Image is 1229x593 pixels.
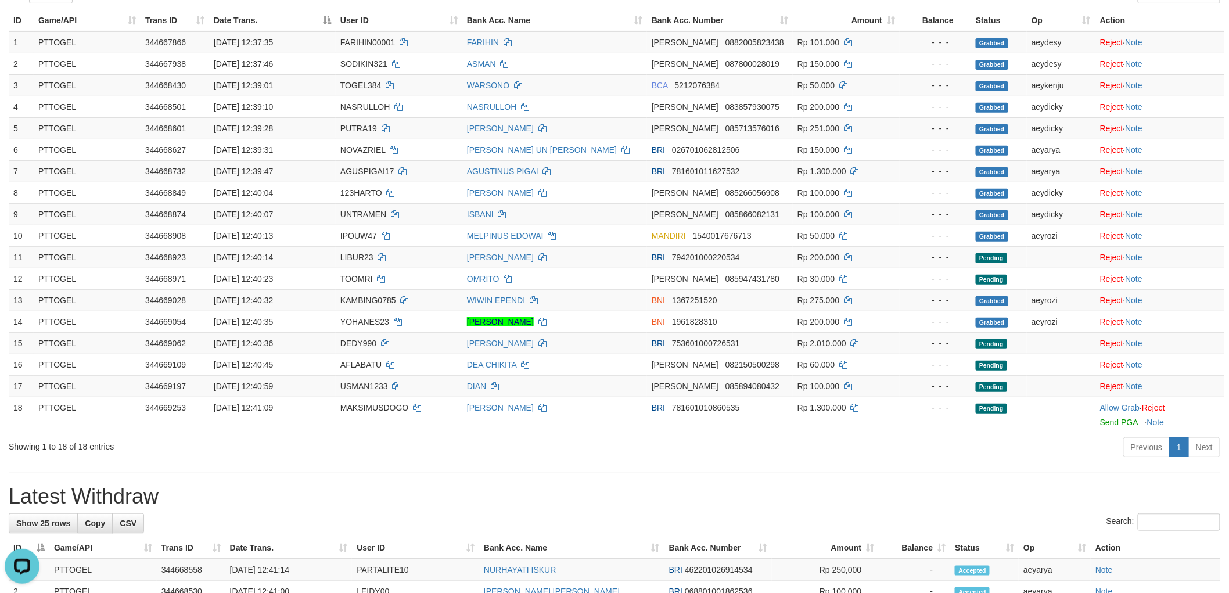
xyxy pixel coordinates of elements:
[145,317,186,326] span: 344669054
[1095,74,1224,96] td: ·
[1095,139,1224,160] td: ·
[214,274,273,283] span: [DATE] 12:40:23
[1095,160,1224,182] td: ·
[145,145,186,154] span: 344668627
[340,59,387,69] span: SODIKIN321
[34,10,141,31] th: Game/API: activate to sort column ascending
[467,81,509,90] a: WARSONO
[652,167,665,176] span: BRI
[9,117,34,139] td: 5
[145,38,186,47] span: 344667866
[5,5,39,39] button: Open LiveChat chat widget
[157,537,225,559] th: Trans ID: activate to sort column ascending
[214,339,273,348] span: [DATE] 12:40:36
[971,10,1027,31] th: Status
[797,360,835,369] span: Rp 60.000
[340,231,377,240] span: IPOUW47
[1027,117,1095,139] td: aeydicky
[1027,96,1095,117] td: aeydicky
[145,124,186,133] span: 344668601
[976,275,1007,285] span: Pending
[467,339,534,348] a: [PERSON_NAME]
[49,537,157,559] th: Game/API: activate to sort column ascending
[16,519,70,528] span: Show 25 rows
[1100,210,1123,219] a: Reject
[120,519,136,528] span: CSV
[725,38,784,47] span: Copy 0882005823438 to clipboard
[904,251,966,263] div: - - -
[352,537,479,559] th: User ID: activate to sort column ascending
[336,10,462,31] th: User ID: activate to sort column ascending
[1100,124,1123,133] a: Reject
[9,225,34,246] td: 10
[1095,375,1224,397] td: ·
[793,10,900,31] th: Amount: activate to sort column ascending
[976,361,1007,371] span: Pending
[145,231,186,240] span: 344668908
[145,59,186,69] span: 344667938
[652,296,665,305] span: BNI
[976,189,1008,199] span: Grabbed
[1126,167,1143,176] a: Note
[34,397,141,433] td: PTTOGEL
[9,203,34,225] td: 9
[340,81,382,90] span: TOGEL384
[797,296,839,305] span: Rp 275.000
[1126,102,1143,112] a: Note
[904,316,966,328] div: - - -
[1142,403,1165,412] a: Reject
[145,210,186,219] span: 344668874
[1126,124,1143,133] a: Note
[976,339,1007,349] span: Pending
[225,537,353,559] th: Date Trans.: activate to sort column ascending
[1169,437,1189,457] a: 1
[34,332,141,354] td: PTTOGEL
[467,317,534,326] a: [PERSON_NAME]
[214,360,273,369] span: [DATE] 12:40:45
[797,188,839,197] span: Rp 100.000
[725,360,779,369] span: Copy 082150500298 to clipboard
[1027,182,1095,203] td: aeydicky
[672,317,717,326] span: Copy 1961828310 to clipboard
[214,403,273,412] span: [DATE] 12:41:09
[976,103,1008,113] span: Grabbed
[467,274,499,283] a: OMRITO
[34,31,141,53] td: PTTOGEL
[1095,354,1224,375] td: ·
[340,360,382,369] span: AFLABATU
[1100,317,1123,326] a: Reject
[976,167,1008,177] span: Grabbed
[693,231,752,240] span: Copy 1540017676713 to clipboard
[1100,403,1140,412] a: Allow Grab
[484,565,556,574] a: NURHAYATI ISKUR
[1095,203,1224,225] td: ·
[340,167,394,176] span: AGUSPIGAI17
[467,403,534,412] a: [PERSON_NAME]
[904,80,966,91] div: - - -
[725,188,779,197] span: Copy 085266056908 to clipboard
[145,253,186,262] span: 344668923
[652,188,718,197] span: [PERSON_NAME]
[467,296,525,305] a: WIWIN EPENDI
[9,289,34,311] td: 13
[9,74,34,96] td: 3
[652,59,718,69] span: [PERSON_NAME]
[9,332,34,354] td: 15
[1027,139,1095,160] td: aeyarya
[797,253,839,262] span: Rp 200.000
[112,513,144,533] a: CSV
[340,145,386,154] span: NOVAZRIEL
[1095,311,1224,332] td: ·
[1126,38,1143,47] a: Note
[652,124,718,133] span: [PERSON_NAME]
[340,339,376,348] span: DEDY990
[725,102,779,112] span: Copy 083857930075 to clipboard
[1100,339,1123,348] a: Reject
[9,139,34,160] td: 6
[1123,437,1170,457] a: Previous
[1126,339,1143,348] a: Note
[209,10,336,31] th: Date Trans.: activate to sort column descending
[34,375,141,397] td: PTTOGEL
[1126,317,1143,326] a: Note
[652,339,665,348] span: BRI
